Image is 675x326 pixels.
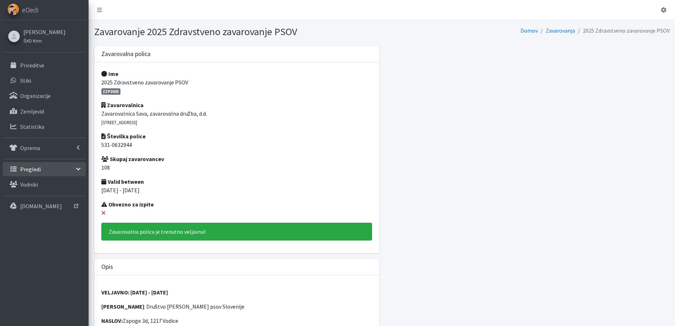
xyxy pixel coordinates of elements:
[94,26,379,38] h1: Zavarovanje 2025 Zdravstveno zavarovanje PSOV
[101,163,372,172] p: 108
[101,186,372,194] p: [DATE] - [DATE]
[3,141,86,155] a: Oprema
[521,27,538,34] a: Domov
[101,178,144,185] strong: Valid between
[101,120,137,125] small: [STREET_ADDRESS]
[101,101,144,109] strong: Zavarovalnica
[101,109,372,126] p: Zavarovalnica Sava, zavarovalna družba, d.d.
[20,77,31,84] p: Stiki
[20,62,44,69] p: Prireditve
[101,155,164,162] strong: Skupaj zavarovancev
[101,78,372,95] p: 2025 Zdravstveno zavarovanje PSOV
[3,177,86,192] a: Vodniki
[101,302,372,311] p: : Društvo [PERSON_NAME] psov Slovenije
[101,317,123,324] strong: NASLOV:
[20,181,38,188] p: Vodniki
[3,104,86,118] a: Zemljevid
[3,199,86,213] a: [DOMAIN_NAME]
[101,263,113,271] h3: Opis
[101,88,121,95] span: ZZP2025
[3,89,86,103] a: Organizacije
[3,73,86,88] a: Stiki
[101,50,151,58] h3: Zavarovalna polica
[20,166,41,173] p: Pregledi
[23,36,66,45] a: ŠKD Krim
[101,316,372,325] p: Zapoge 3d, 1217 Vodice
[3,58,86,72] a: Prireditve
[575,26,670,36] li: 2025 Zdravstveno zavarovanje PSOV
[7,4,19,15] img: eDedi
[20,144,40,151] p: Oprema
[101,303,144,310] strong: [PERSON_NAME]
[101,70,118,77] strong: Ime
[101,140,372,149] p: 531-0632944
[3,162,86,176] a: Pregledi
[20,203,62,210] p: [DOMAIN_NAME]
[23,28,66,36] a: [PERSON_NAME]
[20,92,51,99] p: Organizacije
[101,223,372,241] div: Zavarovalna polica je trenutno veljavna!
[20,108,44,115] p: Zemljevid
[101,289,168,296] strong: VELJAVNO: [DATE] - [DATE]
[3,120,86,134] a: Statistika
[22,5,38,15] span: eDedi
[546,27,575,34] a: Zavarovanja
[101,201,154,208] strong: Obvezno za izpite
[23,38,42,44] small: ŠKD Krim
[101,133,146,140] strong: Številka police
[20,123,44,130] p: Statistika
